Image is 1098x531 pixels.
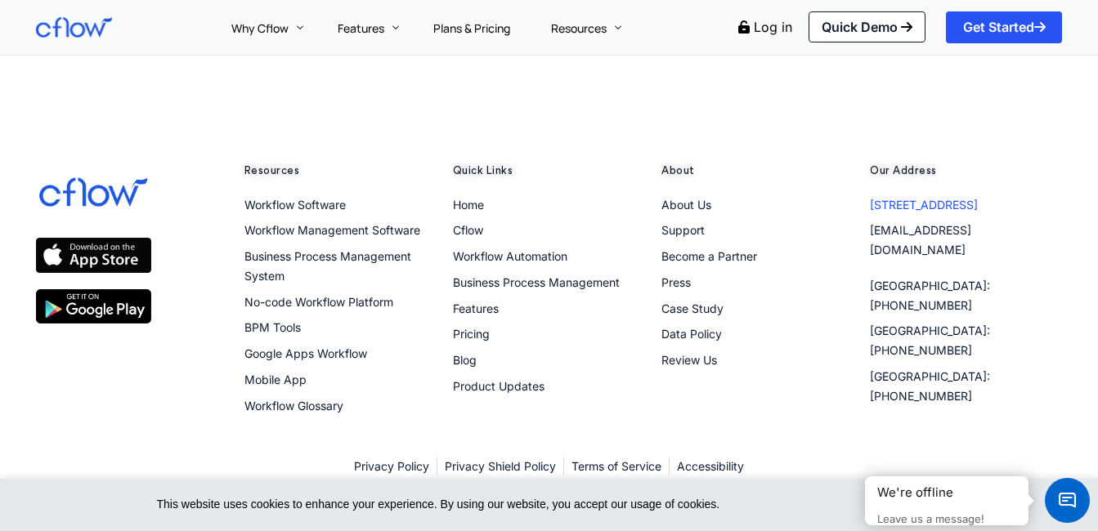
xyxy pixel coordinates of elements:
a: Workflow Software [244,195,437,215]
a: Product Updates [453,377,645,396]
img: cflow [36,163,151,221]
a: Google Apps Workflow [244,344,437,364]
a: Terms of Service [571,457,661,476]
span: Get Started [963,20,1046,33]
span: No-code Workflow Platform [244,292,393,312]
span: Pricing [453,324,490,344]
a: [GEOGRAPHIC_DATA]: [PHONE_NUMBER] [870,321,1062,360]
a: Review Us [661,350,854,370]
img: google play store [36,289,151,324]
a: Workflow Automation [453,247,645,266]
a: About Us [661,195,854,215]
h5: Quick Links [453,163,645,178]
span: Data Policy [661,324,722,344]
a: Mobile App [244,370,437,390]
a: Blog [453,350,645,370]
span: This website uses cookies to enhance your experience. By using our website, you accept our usage ... [157,495,890,515]
a: No-code Workflow Platform [244,292,437,312]
span: Product Updates [453,377,545,396]
a: Support [661,221,854,240]
a: Privacy Policy [354,457,429,476]
span: Google Apps Workflow [244,344,367,364]
span: Business Process Management [453,273,620,292]
span: Mobile App [244,370,307,390]
a: Business Process Management System [244,247,437,286]
a: [EMAIL_ADDRESS][DOMAIN_NAME] [870,221,1062,260]
a: Become a Partner [661,247,854,266]
div: We're offline [877,484,1016,501]
a: Features [453,299,645,319]
span: Plans & Pricing [433,20,510,36]
a: Case Study [661,299,854,319]
span: Blog [453,350,477,370]
span: [STREET_ADDRESS] [870,195,978,215]
span: Press [661,273,691,292]
span: Support [661,221,705,240]
span: Workflow Glossary [244,396,343,416]
span: Workflow Software [244,195,346,215]
a: Quick Demo [809,11,925,42]
p: Leave us a message! [877,512,1016,526]
span: Case Study [661,299,724,319]
a: [GEOGRAPHIC_DATA]: [PHONE_NUMBER] [870,367,1062,406]
a: Business Process Management [453,273,645,292]
span: About Us [661,195,711,215]
span: Workflow Management Software [244,221,420,240]
span: Chat Widget [1045,478,1090,523]
span: BPM Tools [244,318,301,337]
a: Workflow Management Software [244,221,437,240]
a: BPM Tools [244,318,437,337]
img: apple ios app store [36,238,151,273]
a: Accessibility [677,457,744,476]
a: Workflow Glossary [244,396,437,416]
h5: Resources [244,163,437,178]
a: [GEOGRAPHIC_DATA]: [PHONE_NUMBER] [870,276,1062,315]
h5: Our Address [870,163,1062,178]
span: Resources [551,20,607,36]
a: [STREET_ADDRESS] [870,195,1062,215]
a: Pricing [453,324,645,344]
span: Become a Partner [661,247,757,266]
img: Cflow [36,17,112,38]
h5: About [661,163,854,178]
a: Press [661,273,854,292]
a: Cflow [453,221,645,240]
span: Cflow [453,221,483,240]
span: Features [453,299,499,319]
span: Review Us [661,350,717,370]
span: Home [453,195,484,215]
a: Log in [754,19,792,35]
a: Data Policy [661,324,854,344]
span: Features [338,20,384,36]
a: Home [453,195,645,215]
span: Workflow Automation [453,247,567,266]
a: Privacy Shield Policy [445,457,556,476]
a: Get Started [946,11,1063,42]
span: Why Cflow [231,20,289,36]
